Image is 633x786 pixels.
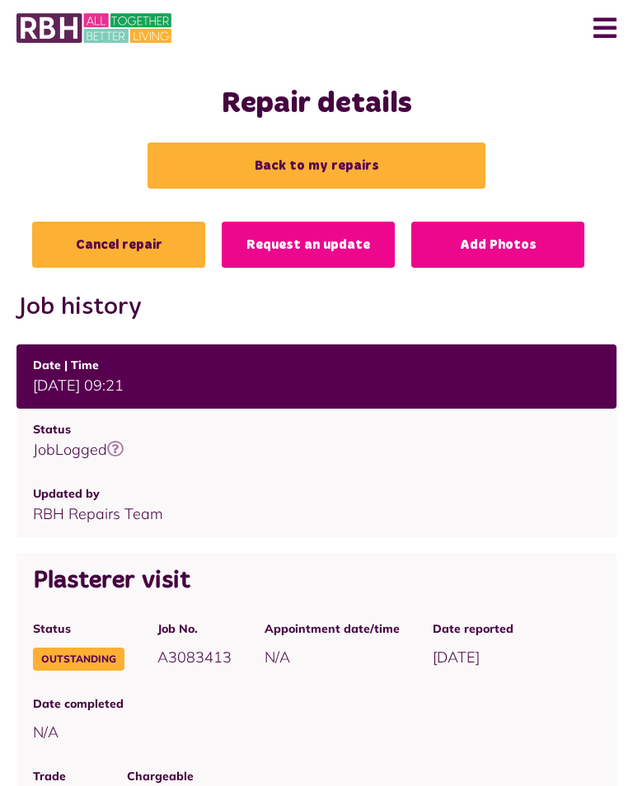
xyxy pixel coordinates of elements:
[265,620,400,638] span: Appointment date/time
[33,568,190,593] span: Plasterer visit
[16,409,617,473] td: JobLogged
[433,648,480,667] span: [DATE]
[127,768,600,785] span: Chargeable
[157,648,232,667] span: A3083413
[148,143,485,189] a: Back to my repairs
[33,620,124,638] span: Status
[32,222,205,268] a: Cancel repair
[16,11,171,45] img: MyRBH
[16,473,617,537] td: RBH Repairs Team
[33,695,124,713] span: Date completed
[222,222,395,268] a: Request an update
[16,292,617,322] h2: Job history
[16,87,617,122] h1: Repair details
[433,620,513,638] span: Date reported
[33,723,59,742] span: N/A
[33,768,94,785] span: Trade
[157,620,232,638] span: Job No.
[265,648,290,667] span: N/A
[16,344,617,409] td: [DATE] 09:21
[411,222,584,268] a: Add Photos
[33,648,124,671] span: Outstanding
